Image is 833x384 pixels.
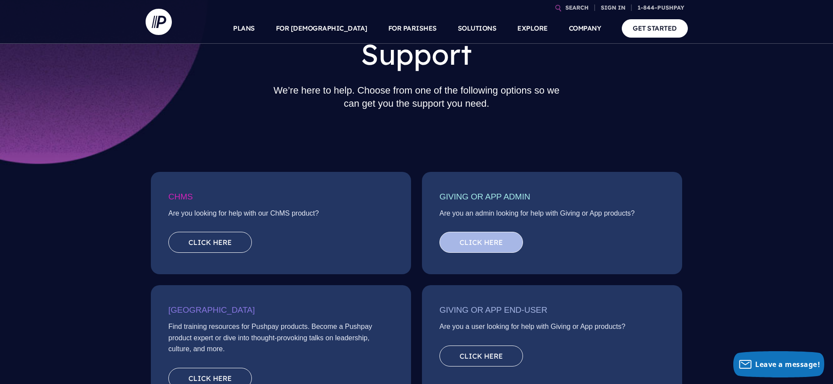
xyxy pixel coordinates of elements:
h3: Giving or App End-User [439,303,665,321]
span: Leave a message! [755,360,820,369]
a: FOR PARISHES [388,13,437,44]
p: Are you an admin looking for help with Giving or App products? [439,208,665,223]
p: Find training resources for Pushpay products. Become a Pushpay product expert or dive into though... [168,321,394,359]
a: PLANS [233,13,255,44]
p: Are you a user looking for help with Giving or App products? [439,321,665,337]
a: Click here [168,232,252,253]
a: COMPANY [569,13,601,44]
button: Leave a message! [733,351,824,377]
p: Are you looking for help with our ChMS product? [168,208,394,223]
a: SOLUTIONS [458,13,497,44]
a: Click here [439,232,523,253]
a: FOR [DEMOGRAPHIC_DATA] [276,13,367,44]
span: [GEOGRAPHIC_DATA] [168,305,255,314]
a: EXPLORE [517,13,548,44]
a: GET STARTED [622,19,688,37]
h1: Support [265,31,568,77]
h3: ChMS [168,189,394,208]
h3: Giving or App Admin [439,189,665,208]
h2: We’re here to help. Choose from one of the following options so we can get you the support you need. [265,77,568,117]
a: Click here [439,346,523,367]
